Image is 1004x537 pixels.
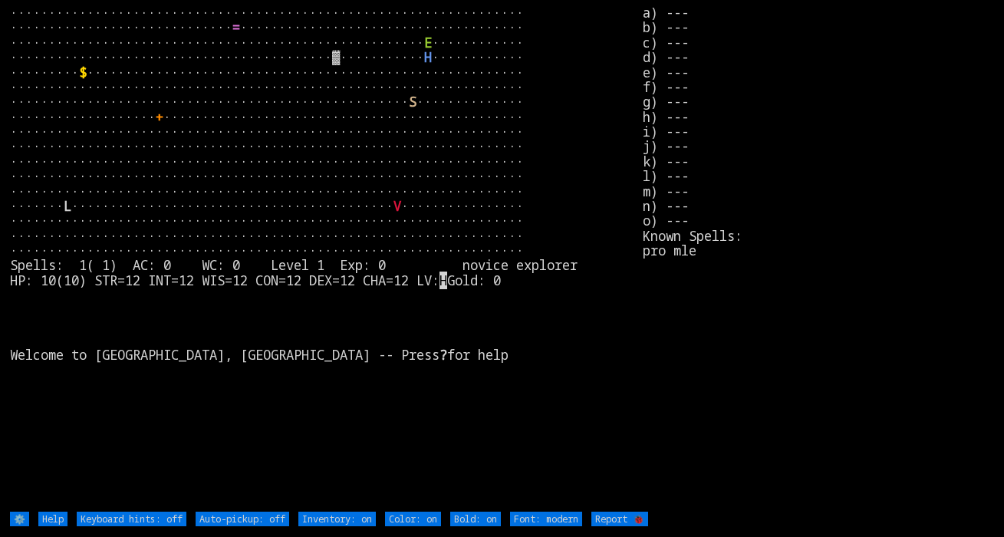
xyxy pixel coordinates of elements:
font: H [424,48,432,66]
input: Help [38,512,67,526]
mark: H [439,272,447,289]
font: + [156,108,163,126]
b: ? [439,346,447,364]
font: E [424,34,432,51]
input: Auto-pickup: off [196,512,289,526]
larn: ··································································· ·····························... [10,5,643,510]
input: ⚙️ [10,512,29,526]
input: Bold: on [450,512,501,526]
font: L [64,197,71,215]
stats: a) --- b) --- c) --- d) --- e) --- f) --- g) --- h) --- i) --- j) --- k) --- l) --- m) --- n) ---... [643,5,994,510]
input: Report 🐞 [591,512,648,526]
input: Font: modern [510,512,582,526]
font: S [409,93,416,110]
input: Color: on [385,512,441,526]
input: Inventory: on [298,512,376,526]
font: V [393,197,401,215]
font: $ [79,64,87,81]
input: Keyboard hints: off [77,512,186,526]
font: = [232,18,240,36]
